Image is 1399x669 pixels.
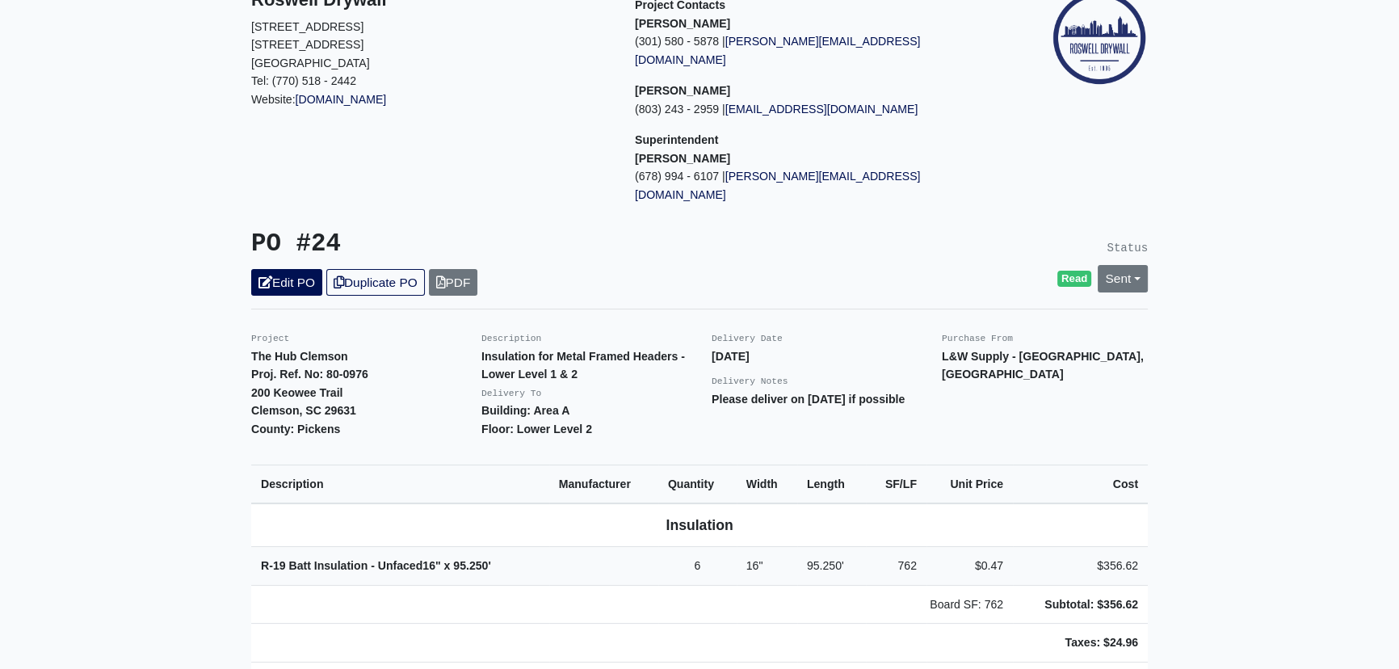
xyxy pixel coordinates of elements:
td: $0.47 [926,547,1013,586]
small: Status [1107,242,1148,255]
strong: County: Pickens [251,423,340,435]
th: Manufacturer [549,465,658,503]
strong: Floor: Lower Level 2 [481,423,592,435]
span: 95.250' [807,559,844,572]
span: 16" [422,559,440,572]
th: Description [251,465,549,503]
small: Purchase From [942,334,1013,343]
strong: Clemson, SC 29631 [251,404,356,417]
p: L&W Supply - [GEOGRAPHIC_DATA], [GEOGRAPHIC_DATA] [942,347,1148,384]
a: [PERSON_NAME][EMAIL_ADDRESS][DOMAIN_NAME] [635,170,920,201]
a: Sent [1098,265,1148,292]
td: Taxes: $24.96 [1013,624,1148,663]
th: Cost [1013,465,1148,503]
small: Delivery To [481,389,541,398]
span: 16" [746,559,763,572]
th: Width [737,465,797,503]
small: Delivery Date [712,334,783,343]
td: Subtotal: $356.62 [1013,585,1148,624]
td: 762 [866,547,926,586]
strong: R-19 Batt Insulation - Unfaced [261,559,491,572]
a: [PERSON_NAME][EMAIL_ADDRESS][DOMAIN_NAME] [635,35,920,66]
span: Read [1057,271,1092,287]
a: [DOMAIN_NAME] [296,93,387,106]
td: 6 [658,547,737,586]
a: [EMAIL_ADDRESS][DOMAIN_NAME] [725,103,918,116]
p: [GEOGRAPHIC_DATA] [251,54,611,73]
small: Delivery Notes [712,377,788,386]
small: Description [481,334,541,343]
strong: 200 Keowee Trail [251,386,342,399]
strong: [PERSON_NAME] [635,17,730,30]
th: SF/LF [866,465,926,503]
small: Project [251,334,289,343]
p: Tel: (770) 518 - 2442 [251,72,611,90]
th: Unit Price [926,465,1013,503]
p: [STREET_ADDRESS] [251,18,611,36]
strong: Proj. Ref. No: 80-0976 [251,368,368,381]
b: Insulation [666,517,733,533]
strong: [DATE] [712,350,750,363]
a: PDF [429,269,478,296]
a: Duplicate PO [326,269,425,296]
th: Quantity [658,465,737,503]
strong: Insulation for Metal Framed Headers - Lower Level 1 & 2 [481,350,685,381]
p: [STREET_ADDRESS] [251,36,611,54]
h3: PO #24 [251,229,687,259]
strong: Please deliver on [DATE] if possible [712,393,905,406]
th: Length [797,465,866,503]
strong: Building: Area A [481,404,569,417]
span: Board SF: 762 [930,598,1003,611]
span: 95.250' [453,559,490,572]
p: (301) 580 - 5878 | [635,32,994,69]
span: x [444,559,451,572]
p: (803) 243 - 2959 | [635,100,994,119]
strong: [PERSON_NAME] [635,152,730,165]
a: Edit PO [251,269,322,296]
td: $356.62 [1013,547,1148,586]
strong: [PERSON_NAME] [635,84,730,97]
p: (678) 994 - 6107 | [635,167,994,204]
strong: The Hub Clemson [251,350,348,363]
span: Superintendent [635,133,718,146]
